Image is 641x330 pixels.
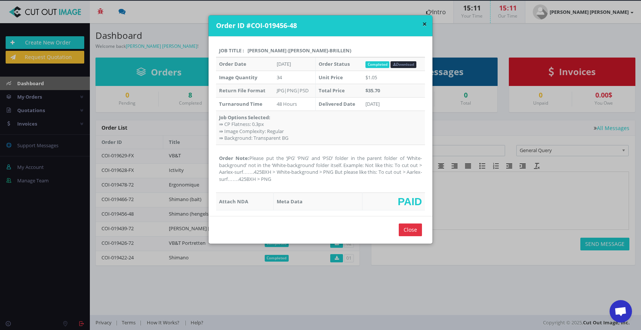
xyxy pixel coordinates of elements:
[219,87,265,94] strong: Return File Format
[399,223,422,236] input: Close
[422,20,427,28] button: ×
[219,114,270,121] strong: Job Options Selected:
[216,44,425,58] th: Job Title : [PERSON_NAME] ([PERSON_NAME]-brillen)
[277,74,282,81] span: 34
[362,97,425,111] td: [DATE]
[277,198,303,205] strong: Meta Data
[610,300,632,323] a: Open de chat
[398,196,422,207] span: PAID
[319,74,343,81] strong: Unit Price
[219,101,262,107] strong: Turnaround Time
[319,101,355,107] strong: Delivered Date
[391,61,416,68] a: Download
[319,87,345,94] strong: Total Price
[274,84,315,98] td: JPG|PNG|PSD
[219,155,249,161] strong: Order Note:
[216,111,425,145] td: ⇛ CP Flatness: 0.3px ⇛ Image Complexity: Regular ⇛ Background: Transparent BG
[319,61,350,67] strong: Order Status
[274,97,315,111] td: 48 Hours
[362,71,425,84] td: $1.05
[216,145,425,192] td: Please put the ‘JPG’ ‘PNG’ and ‘PSD’ folder in the parent folder of ‘White-background’ not in the...
[274,57,315,71] td: [DATE]
[219,198,248,205] strong: Attach NDA
[216,21,427,31] h4: Order ID #COI-019456-48
[219,61,246,67] strong: Order Date
[219,74,257,81] strong: Image Quantity
[365,87,380,94] strong: $35.70
[365,61,390,68] span: Completed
